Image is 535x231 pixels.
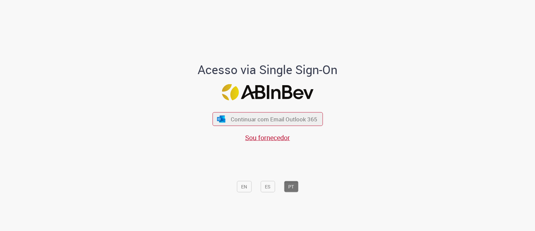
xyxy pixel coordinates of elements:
button: PT [284,181,298,192]
h1: Acesso via Single Sign-On [175,63,360,76]
button: ES [260,181,275,192]
span: Continuar com Email Outlook 365 [231,115,317,123]
a: Sou fornecedor [245,133,290,142]
button: ícone Azure/Microsoft 360 Continuar com Email Outlook 365 [212,112,323,126]
img: ícone Azure/Microsoft 360 [217,115,226,122]
button: EN [237,181,251,192]
img: Logo ABInBev [222,84,313,101]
